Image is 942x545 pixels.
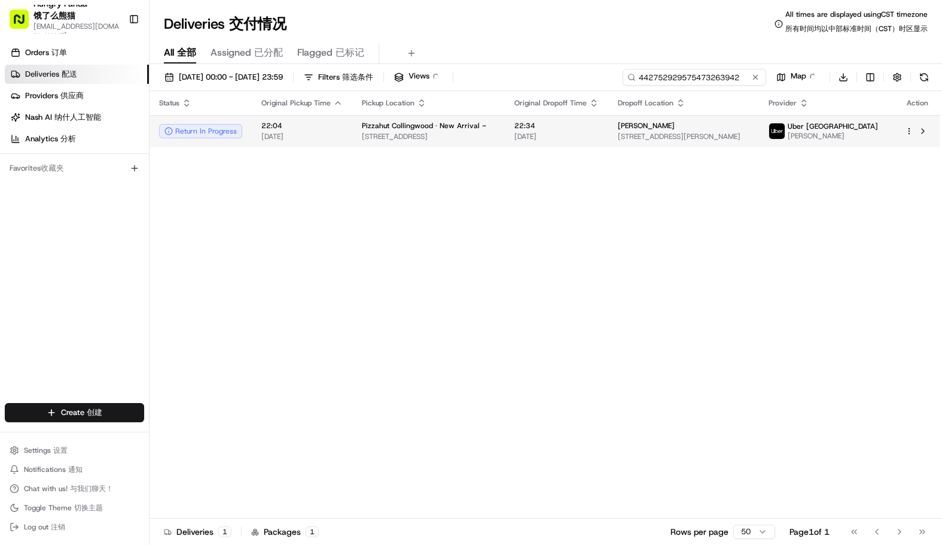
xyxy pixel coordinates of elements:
[46,186,74,195] span: 8月15日
[785,24,928,34] span: 所有时间均以中部标准时间（CST）时区显示
[229,14,286,34] span: 交付情况
[5,65,149,84] a: Deliveries 配送
[51,47,67,57] span: 订单
[159,69,288,86] button: [DATE] 00:00 - [DATE] 23:59
[623,69,766,86] input: Type to search
[37,218,97,228] span: [PERSON_NAME]
[164,46,196,60] span: All
[670,526,728,538] p: Rows per page
[25,47,67,58] span: Orders
[336,46,364,59] span: 已标记
[203,118,218,132] button: Start new chat
[5,5,124,34] button: Hungry Panda 饿了么熊猫[EMAIL_ADDRESS][DOMAIN_NAME]
[60,90,84,101] span: 供应商
[5,159,144,178] div: Favorites
[788,122,878,131] span: Uber [GEOGRAPHIC_DATA]
[5,461,144,478] button: Notifications 通知
[769,98,797,108] span: Provider
[106,218,129,228] span: 8月7日
[87,407,102,417] span: 创建
[5,43,149,62] a: Orders 订单
[159,98,179,108] span: Status
[362,132,495,141] span: [STREET_ADDRESS]
[25,90,84,101] span: Providers
[261,132,343,141] span: [DATE]
[261,98,331,108] span: Original Pickup Time
[96,263,197,284] a: 💻API Documentation
[7,263,96,284] a: 📗Knowledge Base
[41,163,64,173] span: 收藏夹
[25,112,101,123] span: Nash AI
[119,297,145,306] span: Pylon
[5,86,149,105] a: Providers 供应商
[5,403,144,422] button: Create 创建
[113,268,192,280] span: API Documentation
[618,121,675,131] span: [PERSON_NAME]
[54,126,164,136] div: We're available if you need us!
[218,526,231,537] div: 1
[159,124,242,138] button: Return In Progress
[39,186,44,195] span: •
[771,69,825,86] button: Map
[408,71,443,84] span: Views
[514,132,599,141] span: [DATE]
[31,77,197,90] input: Clear
[12,48,218,67] p: Welcome 👋
[5,519,144,535] button: Log out 注销
[24,503,103,513] span: Toggle Theme
[54,112,101,122] span: 纳什人工智能
[101,269,111,278] div: 💻
[24,465,83,474] span: Notifications
[791,71,819,84] span: Map
[24,219,33,228] img: 1736555255976-a54dd68f-1ca7-489b-9aae-adbdc363a1c4
[905,98,930,108] div: Action
[60,134,76,144] span: 分析
[24,446,68,455] span: Settings
[789,526,830,538] div: Page 1 of 1
[62,69,77,79] span: 配送
[12,12,36,36] img: Nash
[99,218,103,228] span: •
[33,10,75,21] span: 饿了么熊猫
[788,131,878,141] span: [PERSON_NAME]
[54,114,196,126] div: Start new chat
[12,114,33,136] img: 1736555255976-a54dd68f-1ca7-489b-9aae-adbdc363a1c4
[24,268,92,280] span: Knowledge Base
[68,465,83,474] span: 通知
[916,69,932,86] button: Refresh
[179,72,283,83] span: [DATE] 00:00 - [DATE] 23:59
[5,129,149,149] a: Analytics 分析
[254,46,283,59] span: 已分配
[185,153,218,168] button: See all
[84,296,145,306] a: Powered byPylon
[261,121,343,131] span: 22:04
[177,46,196,59] span: 全部
[5,480,144,497] button: Chat with us! 与我们聊天！
[342,72,373,82] span: 筛选条件
[164,14,286,34] h1: Deliveries
[618,98,673,108] span: Dropoff Location
[306,526,319,537] div: 1
[5,108,149,127] a: Nash AI 纳什人工智能
[298,69,379,86] button: Filters 筛选条件
[389,69,448,86] button: Views
[33,22,119,41] span: [EMAIL_ADDRESS][DOMAIN_NAME]
[53,446,68,455] span: 设置
[514,121,599,131] span: 22:34
[251,526,319,538] div: Packages
[24,484,113,493] span: Chat with us!
[318,72,373,83] span: Filters
[12,269,22,278] div: 📗
[5,499,144,516] button: Toggle Theme 切换主题
[5,442,144,459] button: Settings 设置
[25,114,47,136] img: 1727276513143-84d647e1-66c0-4f92-a045-3c9f9f5dfd92
[362,121,486,131] span: Pizzahut Collingwood · New Arrival ~
[362,98,414,108] span: Pickup Location
[61,407,102,418] span: Create
[12,156,77,165] div: Past conversations
[70,484,113,493] span: 与我们聊天！
[51,522,65,532] span: 注销
[785,10,928,38] span: All times are displayed using CST timezone
[211,46,283,60] span: Assigned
